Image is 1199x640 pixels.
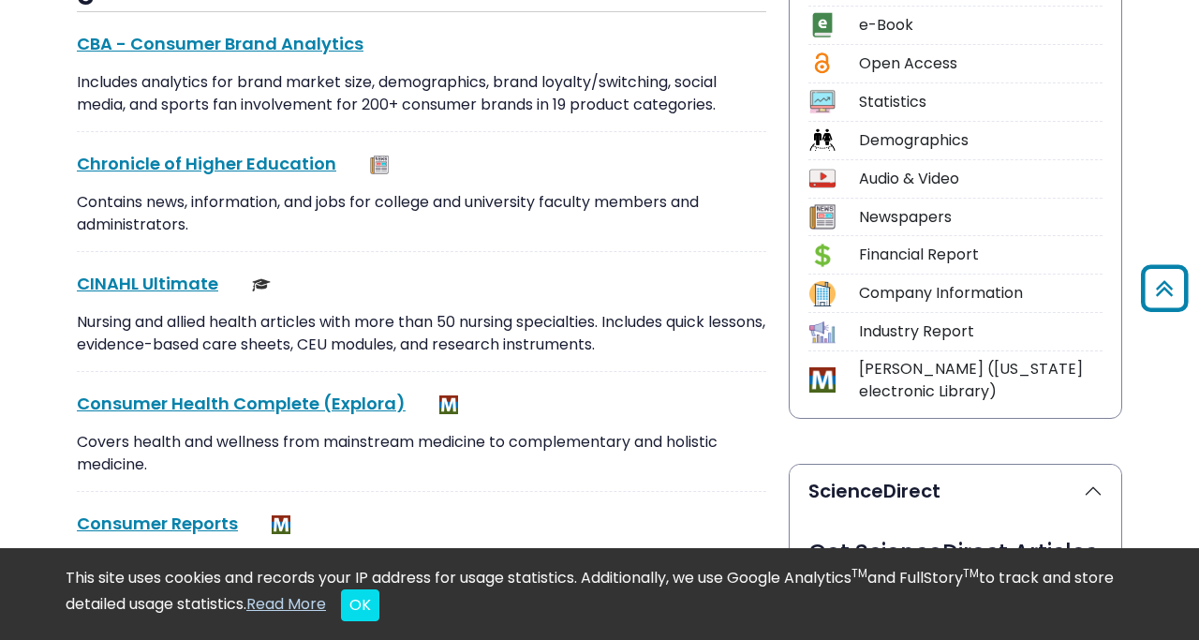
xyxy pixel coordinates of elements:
div: Demographics [859,129,1103,152]
img: MeL (Michigan electronic Library) [439,395,458,414]
p: Includes analytics for brand market size, demographics, brand loyalty/switching, social media, an... [77,71,766,116]
div: Company Information [859,282,1103,305]
img: MeL (Michigan electronic Library) [272,515,290,534]
sup: TM [963,565,979,581]
div: Statistics [859,91,1103,113]
a: Consumer Reports [77,512,238,535]
div: Open Access [859,52,1103,75]
p: Covers health and wellness from mainstream medicine to complementary and holistic medicine. [77,431,766,476]
img: Icon Newspapers [809,204,835,230]
div: Audio & Video [859,168,1103,190]
div: [PERSON_NAME] ([US_STATE] electronic Library) [859,358,1103,403]
img: Icon Financial Report [809,243,835,268]
div: Financial Report [859,244,1103,266]
a: Consumer Health Complete (Explora) [77,392,406,415]
img: Icon Statistics [809,89,835,114]
img: Newspapers [370,156,389,174]
a: CINAHL Ultimate [77,272,218,295]
img: Icon Audio & Video [809,166,835,191]
h3: Get ScienceDirect Articles (Free) [808,540,1103,594]
img: Icon MeL (Michigan electronic Library) [809,367,835,393]
img: Scholarly or Peer Reviewed [252,275,271,294]
p: Nursing and allied health articles with more than 50 nursing specialties. Includes quick lessons,... [77,311,766,356]
img: Icon Company Information [809,281,835,306]
p: Contains news, information, and jobs for college and university faculty members and administrators. [77,191,766,236]
img: Icon Open Access [810,51,834,76]
a: Back to Top [1134,273,1194,304]
button: ScienceDirect [790,465,1121,517]
a: Read More [246,593,326,615]
img: Icon e-Book [809,12,835,37]
div: Industry Report [859,320,1103,343]
button: Close [341,589,379,621]
div: Newspapers [859,206,1103,229]
a: Chronicle of Higher Education [77,152,336,175]
a: CBA - Consumer Brand Analytics [77,32,363,55]
img: Icon Demographics [809,127,835,153]
img: Icon Industry Report [809,320,835,345]
div: e-Book [859,14,1103,37]
sup: TM [851,565,867,581]
div: This site uses cookies and records your IP address for usage statistics. Additionally, we use Goo... [66,567,1133,621]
